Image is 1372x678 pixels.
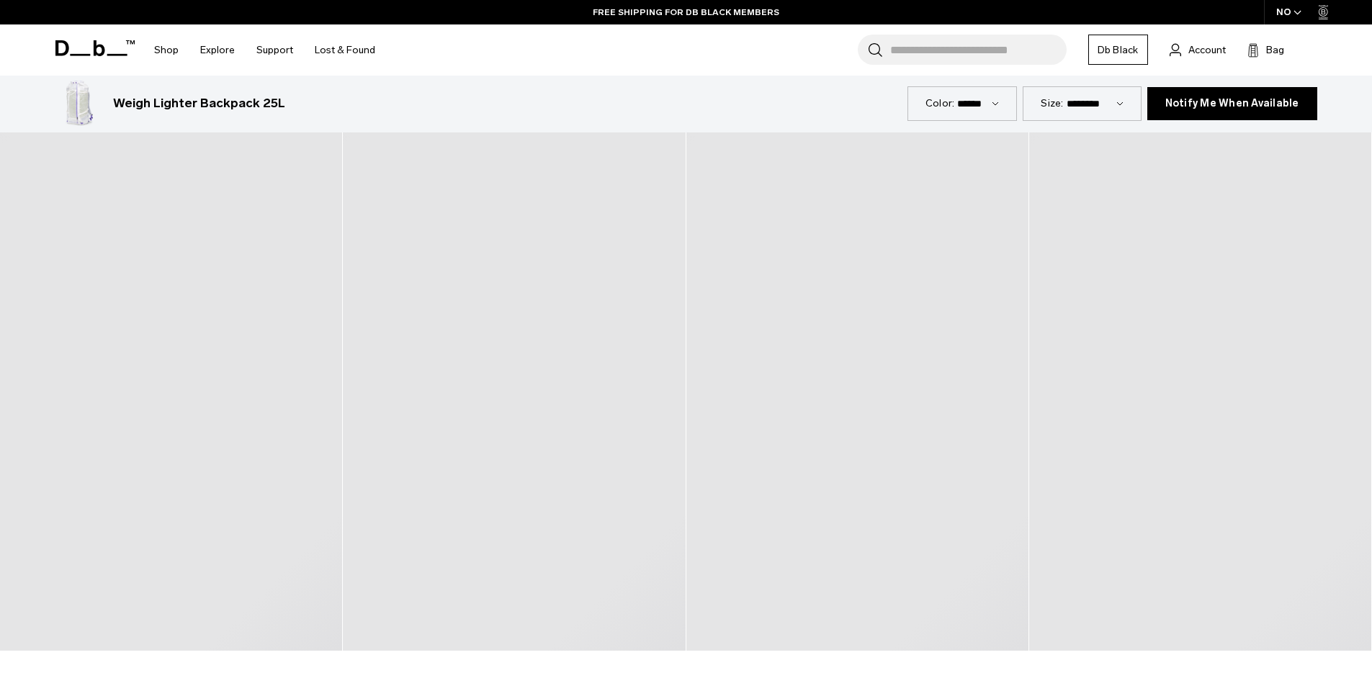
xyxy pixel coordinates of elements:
[1266,42,1284,58] span: Bag
[1088,35,1148,65] a: Db Black
[315,24,375,76] a: Lost & Found
[200,24,235,76] a: Explore
[1041,96,1063,111] label: Size:
[55,81,102,127] img: Weigh_Lighter_Backpack_25L_1.png
[593,6,779,19] a: FREE SHIPPING FOR DB BLACK MEMBERS
[154,24,179,76] a: Shop
[1147,87,1317,120] button: Notify Me When Available
[925,96,955,111] label: Color:
[256,24,293,76] a: Support
[1247,41,1284,58] button: Bag
[113,94,285,113] h3: Weigh Lighter Backpack 25L
[1170,41,1226,58] a: Account
[1165,97,1299,109] span: Notify Me When Available
[143,24,386,76] nav: Main Navigation
[1188,42,1226,58] span: Account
